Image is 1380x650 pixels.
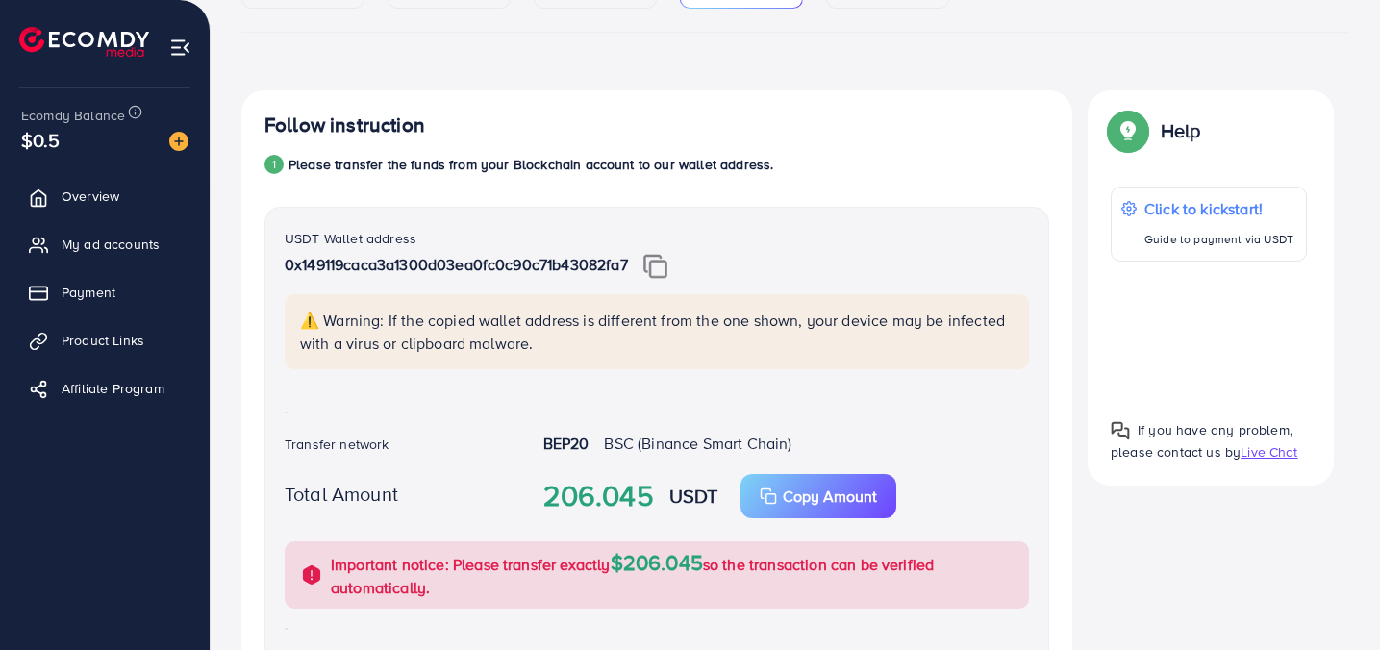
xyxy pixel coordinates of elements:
span: Payment [62,283,115,302]
span: $206.045 [611,547,703,577]
label: USDT Wallet address [285,229,416,248]
strong: USDT [669,482,718,510]
p: 0x149119caca3a1300d03ea0fc0c90c71b43082fa7 [285,253,1029,279]
p: Click to kickstart! [1144,197,1293,220]
p: Please transfer the funds from your Blockchain account to our wallet address. [289,153,773,176]
label: Total Amount [285,480,398,508]
a: Affiliate Program [14,369,195,408]
strong: BEP20 [543,433,590,454]
p: Copy Amount [783,485,877,508]
span: Live Chat [1241,442,1297,462]
p: Guide to payment via USDT [1144,228,1293,251]
img: logo [19,27,149,57]
a: Payment [14,273,195,312]
span: Affiliate Program [62,379,164,398]
p: Help [1161,119,1201,142]
p: Important notice: Please transfer exactly so the transaction can be verified automatically. [331,551,1017,599]
button: Copy Amount [740,474,896,518]
a: My ad accounts [14,225,195,263]
img: image [169,132,188,151]
img: Popup guide [1111,113,1145,148]
h4: Follow instruction [264,113,425,137]
label: Transfer network [285,435,389,454]
span: Ecomdy Balance [21,106,125,125]
span: BSC (Binance Smart Chain) [604,433,791,454]
div: 1 [264,155,284,174]
strong: 206.045 [543,475,654,517]
span: Overview [62,187,119,206]
span: If you have any problem, please contact us by [1111,420,1292,462]
a: Product Links [14,321,195,360]
a: Overview [14,177,195,215]
img: alert [300,563,323,587]
span: Product Links [62,331,144,350]
p: ⚠️ Warning: If the copied wallet address is different from the one shown, your device may be infe... [300,309,1017,355]
span: $0.5 [21,126,61,154]
img: img [643,254,667,279]
img: Popup guide [1111,421,1130,440]
iframe: Chat [1298,563,1366,636]
img: menu [169,37,191,59]
span: My ad accounts [62,235,160,254]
